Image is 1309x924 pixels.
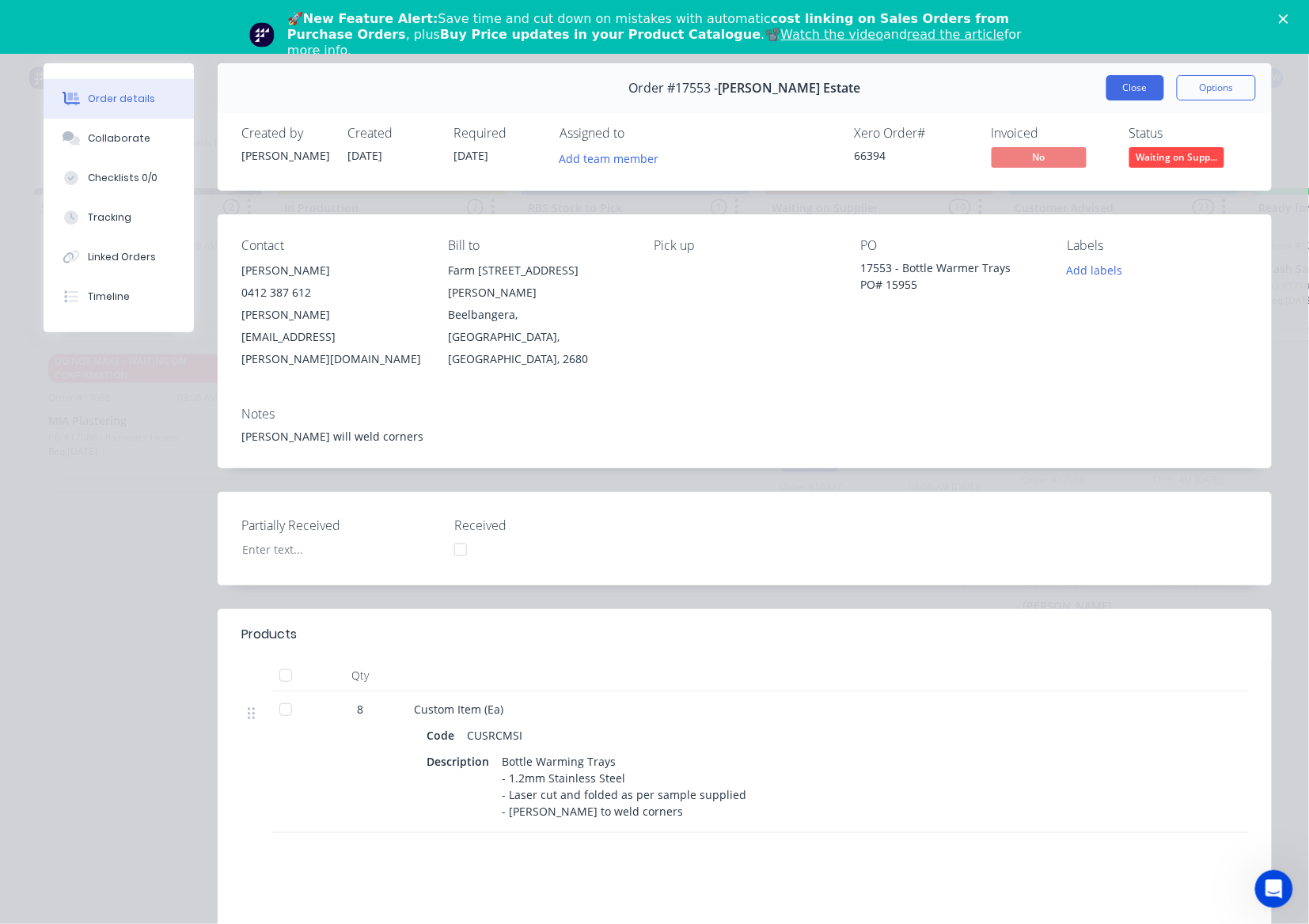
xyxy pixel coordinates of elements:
div: Farm [STREET_ADDRESS][PERSON_NAME] [448,259,629,304]
button: Collaborate [44,119,194,158]
button: Waiting on Supp... [1129,147,1224,171]
span: Order #17553 - [629,81,719,96]
span: No [992,147,1087,167]
span: Custom Item (Ea) [414,702,503,717]
div: Timeline [88,290,130,304]
b: cost linking on Sales Orders from Purchase Orders [287,11,1009,42]
div: Pick up [654,238,836,253]
div: Created by [241,126,328,141]
div: [PERSON_NAME] [241,259,423,282]
div: Created [347,126,434,141]
button: Add labels [1058,259,1131,281]
span: Waiting on Supp... [1129,147,1224,167]
div: Linked Orders [88,250,156,264]
button: Order details [44,79,194,119]
div: Code [427,724,461,747]
button: Options [1177,75,1256,100]
div: Required [453,126,541,141]
div: Farm [STREET_ADDRESS][PERSON_NAME]Beelbangera, [GEOGRAPHIC_DATA], [GEOGRAPHIC_DATA], 2680 [448,259,629,370]
div: Order details [88,92,155,106]
div: Tracking [88,210,131,225]
div: CUSRCMSI [461,724,529,747]
div: Close [1279,14,1295,24]
div: 0412 387 612 [241,282,423,304]
button: Close [1106,75,1164,100]
div: [PERSON_NAME]0412 387 612[PERSON_NAME][EMAIL_ADDRESS][PERSON_NAME][DOMAIN_NAME] [241,259,423,370]
div: Products [241,625,297,644]
div: Contact [241,238,423,253]
div: Assigned to [560,126,718,141]
div: 17553 - Bottle Warmer Trays PO# 15955 [860,259,1042,293]
div: 🚀 Save time and cut down on mistakes with automatic , plus .📽️ and for more info. [287,11,1034,59]
div: Beelbangera, [GEOGRAPHIC_DATA], [GEOGRAPHIC_DATA], 2680 [448,304,629,370]
div: 66394 [854,147,973,164]
a: read the article [908,27,1005,42]
div: Status [1129,126,1248,141]
iframe: Intercom live chat [1255,870,1293,908]
div: Labels [1067,238,1248,253]
div: Xero Order # [854,126,973,141]
div: Checklists 0/0 [88,171,157,185]
button: Add team member [560,147,667,169]
span: 8 [357,701,363,718]
button: Add team member [551,147,667,169]
button: Checklists 0/0 [44,158,194,198]
label: Received [454,516,652,535]
span: [DATE] [347,148,382,163]
div: [PERSON_NAME] will weld corners [241,428,1248,445]
div: PO [860,238,1042,253]
div: Qty [313,660,408,691]
b: New Feature Alert: [303,11,438,26]
button: Tracking [44,198,194,237]
img: Profile image for Team [249,22,275,47]
div: Collaborate [88,131,150,146]
span: [DATE] [453,148,488,163]
a: Watch the video [781,27,884,42]
b: Buy Price updates in your Product Catalogue [440,27,761,42]
span: [PERSON_NAME] Estate [719,81,861,96]
label: Partially Received [241,516,439,535]
div: Invoiced [992,126,1110,141]
div: Description [427,750,495,773]
div: Bottle Warming Trays - 1.2mm Stainless Steel - Laser cut and folded as per sample supplied - [PER... [495,750,753,823]
div: Notes [241,407,1248,422]
div: [PERSON_NAME] [241,147,328,164]
button: Linked Orders [44,237,194,277]
div: [PERSON_NAME][EMAIL_ADDRESS][PERSON_NAME][DOMAIN_NAME] [241,304,423,370]
div: Bill to [448,238,629,253]
button: Timeline [44,277,194,316]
